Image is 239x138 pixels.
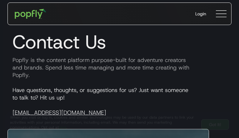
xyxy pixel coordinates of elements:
[7,31,232,53] h1: Contact Us
[195,11,206,17] div: Login
[7,86,232,116] p: Have questions, thoughts, or suggestions for us? Just want someone to talk to? Hit us up!
[10,4,51,23] a: home
[190,6,211,22] a: Login
[12,109,106,116] a: [EMAIL_ADDRESS][DOMAIN_NAME]
[10,115,196,130] div: When you visit or log in, cookies and similar technologies may be used by our data partners to li...
[7,56,232,79] p: Popfly is the content platform purpose-built for adventure creators and brands. Spend less time m...
[59,125,67,130] a: here
[201,119,229,130] a: Got It!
